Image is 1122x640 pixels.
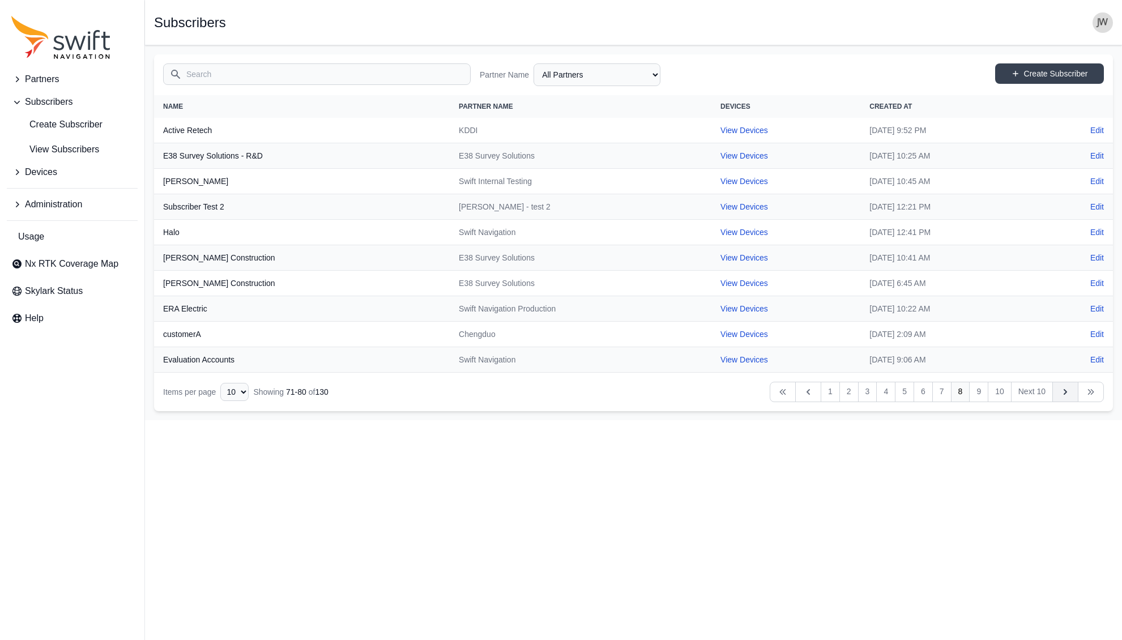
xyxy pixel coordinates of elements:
td: [DATE] 10:41 AM [860,245,1040,271]
a: View Devices [720,355,768,364]
a: 7 [932,382,952,402]
span: 130 [315,387,328,396]
th: ERA Electric [154,296,450,322]
input: Search [163,63,471,85]
div: Showing of [253,386,328,398]
span: Skylark Status [25,284,83,298]
td: [DATE] 12:21 PM [860,194,1040,220]
span: Help [25,312,44,325]
td: Chengduo [450,322,711,347]
span: Devices [25,165,57,179]
a: 6 [914,382,933,402]
td: [DATE] 9:06 AM [860,347,1040,373]
th: Created At [860,95,1040,118]
th: [PERSON_NAME] Construction [154,245,450,271]
button: Administration [7,193,138,216]
a: 4 [876,382,895,402]
th: Devices [711,95,860,118]
th: Active Retech [154,118,450,143]
span: Items per page [163,387,216,396]
th: Partner Name [450,95,711,118]
span: Create Subscriber [11,118,103,131]
span: Nx RTK Coverage Map [25,257,118,271]
a: Edit [1090,125,1104,136]
td: Swift Navigation [450,347,711,373]
a: 9 [969,382,988,402]
td: Swift Navigation [450,220,711,245]
td: [DATE] 10:25 AM [860,143,1040,169]
label: Partner Name [480,69,529,80]
a: View Devices [720,202,768,211]
span: 71 - 80 [286,387,306,396]
a: View Devices [720,228,768,237]
select: Display Limit [220,383,249,401]
a: 5 [895,382,914,402]
th: Evaluation Accounts [154,347,450,373]
button: Partners [7,68,138,91]
a: View Devices [720,330,768,339]
a: Edit [1090,328,1104,340]
td: [DATE] 9:52 PM [860,118,1040,143]
a: View Devices [720,279,768,288]
a: 1 [821,382,840,402]
img: user photo [1093,12,1113,33]
td: [PERSON_NAME] - test 2 [450,194,711,220]
a: Edit [1090,278,1104,289]
a: 2 [839,382,859,402]
a: Create Subscriber [7,113,138,136]
a: Create Subscriber [995,63,1104,84]
a: Nx RTK Coverage Map [7,253,138,275]
button: Subscribers [7,91,138,113]
td: E38 Survey Solutions [450,271,711,296]
a: Help [7,307,138,330]
span: Administration [25,198,82,211]
th: [PERSON_NAME] Construction [154,271,450,296]
a: Edit [1090,252,1104,263]
a: View Devices [720,177,768,186]
a: View Subscribers [7,138,138,161]
a: View Devices [720,126,768,135]
button: Devices [7,161,138,184]
a: Next 10 [1011,382,1053,402]
th: Name [154,95,450,118]
td: [DATE] 10:22 AM [860,296,1040,322]
select: Partner Name [534,63,660,86]
td: [DATE] 6:45 AM [860,271,1040,296]
td: E38 Survey Solutions [450,245,711,271]
a: Edit [1090,303,1104,314]
a: Edit [1090,176,1104,187]
span: Subscribers [25,95,72,109]
h1: Subscribers [154,16,226,29]
span: Usage [18,230,44,244]
a: Skylark Status [7,280,138,302]
a: 10 [988,382,1012,402]
td: [DATE] 2:09 AM [860,322,1040,347]
a: Edit [1090,150,1104,161]
a: View Devices [720,151,768,160]
th: customerA [154,322,450,347]
td: [DATE] 10:45 AM [860,169,1040,194]
a: View Devices [720,304,768,313]
th: E38 Survey Solutions - R&D [154,143,450,169]
td: Swift Internal Testing [450,169,711,194]
td: KDDI [450,118,711,143]
th: Subscriber Test 2 [154,194,450,220]
span: Partners [25,72,59,86]
a: Edit [1090,354,1104,365]
td: E38 Survey Solutions [450,143,711,169]
th: [PERSON_NAME] [154,169,450,194]
th: Halo [154,220,450,245]
span: View Subscribers [11,143,99,156]
a: Usage [7,225,138,248]
a: 3 [858,382,877,402]
a: View Devices [720,253,768,262]
nav: Table navigation [154,373,1113,411]
td: [DATE] 12:41 PM [860,220,1040,245]
a: Edit [1090,227,1104,238]
a: 8 [951,382,970,402]
a: Edit [1090,201,1104,212]
td: Swift Navigation Production [450,296,711,322]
